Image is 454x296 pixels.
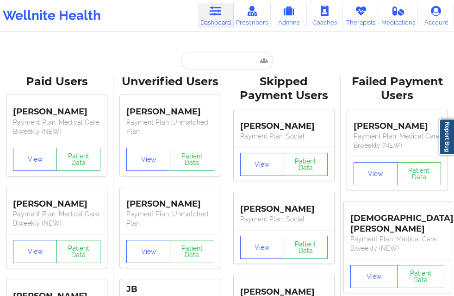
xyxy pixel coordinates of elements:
[240,114,328,132] div: [PERSON_NAME]
[13,240,57,263] button: View
[240,153,284,176] button: View
[126,192,214,209] div: [PERSON_NAME]
[240,236,284,259] button: View
[13,192,100,209] div: [PERSON_NAME]
[271,3,307,28] a: Admins
[284,236,328,259] button: Patient Data
[170,240,214,263] button: Patient Data
[350,206,444,234] div: [DEMOGRAPHIC_DATA][PERSON_NAME]
[126,240,170,263] button: View
[354,162,398,185] button: View
[240,132,328,141] p: Payment Plan : Social
[307,3,343,28] a: Coaches
[240,214,328,224] p: Payment Plan : Social
[126,118,214,136] p: Payment Plan : Unmatched Plan
[354,114,441,132] div: [PERSON_NAME]
[234,75,334,103] div: Skipped Payment Users
[13,209,100,228] p: Payment Plan : Medical Care Biweekly (NEW)
[13,118,100,136] p: Payment Plan : Medical Care Biweekly (NEW)
[234,3,271,28] a: Prescribers
[397,265,444,288] button: Patient Data
[343,3,379,28] a: Therapists
[126,209,214,228] p: Payment Plan : Unmatched Plan
[6,75,107,89] div: Paid Users
[397,162,441,185] button: Patient Data
[379,3,418,28] a: Medications
[13,148,57,171] button: View
[347,75,448,103] div: Failed Payment Users
[13,100,100,118] div: [PERSON_NAME]
[350,265,398,288] button: View
[170,148,214,171] button: Patient Data
[126,284,214,295] div: JB
[354,132,441,150] p: Payment Plan : Medical Care Biweekly (NEW)
[198,3,234,28] a: Dashboard
[120,75,220,89] div: Unverified Users
[56,148,100,171] button: Patient Data
[56,240,100,263] button: Patient Data
[126,100,214,118] div: [PERSON_NAME]
[418,3,454,28] a: Account
[350,234,444,253] p: Payment Plan : Medical Care Biweekly (NEW)
[284,153,328,176] button: Patient Data
[439,119,454,155] a: Report Bug
[240,197,328,214] div: [PERSON_NAME]
[126,148,170,171] button: View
